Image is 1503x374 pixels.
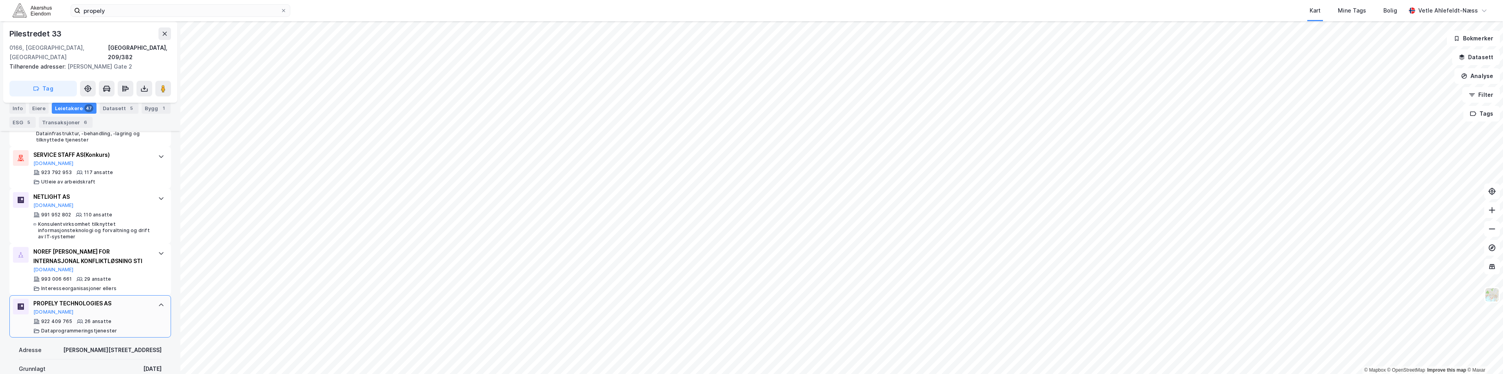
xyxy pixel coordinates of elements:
[1387,367,1425,373] a: OpenStreetMap
[52,103,96,114] div: Leietakere
[41,179,95,185] div: Utleie av arbeidskraft
[127,104,135,112] div: 5
[9,62,165,71] div: [PERSON_NAME] Gate 2
[1485,287,1499,302] img: Z
[1383,6,1397,15] div: Bolig
[41,318,72,325] div: 922 409 765
[84,169,113,176] div: 117 ansatte
[85,318,111,325] div: 26 ansatte
[1463,106,1500,122] button: Tags
[38,221,150,240] div: Konsulentvirksomhet tilknyttet informasjonsteknologi og forvaltning og drift av IT-systemer
[9,81,77,96] button: Tag
[25,118,33,126] div: 5
[82,118,89,126] div: 6
[142,103,171,114] div: Bygg
[19,364,45,374] div: Grunnlagt
[41,169,72,176] div: 923 792 953
[108,43,171,62] div: [GEOGRAPHIC_DATA], 209/382
[9,27,63,40] div: Pilestredet 33
[9,117,36,128] div: ESG
[9,63,67,70] span: Tilhørende adresser:
[1427,367,1466,373] a: Improve this map
[33,247,150,266] div: NOREF [PERSON_NAME] FOR INTERNASJONAL KONFLIKTLØSNING STI
[84,212,112,218] div: 110 ansatte
[39,117,93,128] div: Transaksjoner
[9,43,108,62] div: 0166, [GEOGRAPHIC_DATA], [GEOGRAPHIC_DATA]
[84,104,93,112] div: 47
[1310,6,1321,15] div: Kart
[1462,87,1500,103] button: Filter
[160,104,167,112] div: 1
[9,103,26,114] div: Info
[19,345,42,355] div: Adresse
[41,212,71,218] div: 991 952 802
[41,276,72,282] div: 993 006 661
[100,103,138,114] div: Datasett
[1418,6,1478,15] div: Vetle Ahlefeldt-Næss
[84,276,111,282] div: 29 ansatte
[1452,49,1500,65] button: Datasett
[33,202,74,209] button: [DOMAIN_NAME]
[1464,336,1503,374] iframe: Chat Widget
[1454,68,1500,84] button: Analyse
[33,150,150,160] div: SERVICE STAFF AS (Konkurs)
[1464,336,1503,374] div: Kontrollprogram for chat
[1364,367,1386,373] a: Mapbox
[63,345,162,355] div: [PERSON_NAME][STREET_ADDRESS]
[41,328,117,334] div: Dataprogrammeringstjenester
[13,4,52,17] img: akershus-eiendom-logo.9091f326c980b4bce74ccdd9f866810c.svg
[29,103,49,114] div: Eiere
[33,299,150,308] div: PROPELY TECHNOLOGIES AS
[33,309,74,315] button: [DOMAIN_NAME]
[33,160,74,167] button: [DOMAIN_NAME]
[1338,6,1366,15] div: Mine Tags
[33,192,150,202] div: NETLIGHT AS
[33,267,74,273] button: [DOMAIN_NAME]
[80,5,280,16] input: Søk på adresse, matrikkel, gårdeiere, leietakere eller personer
[1447,31,1500,46] button: Bokmerker
[143,364,162,374] div: [DATE]
[41,285,116,292] div: Interesseorganisasjoner ellers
